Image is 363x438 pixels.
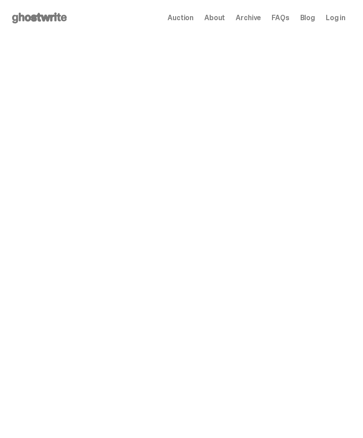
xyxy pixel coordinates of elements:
[168,14,194,22] a: Auction
[204,14,225,22] a: About
[272,14,289,22] a: FAQs
[236,14,261,22] a: Archive
[326,14,346,22] a: Log in
[300,14,315,22] a: Blog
